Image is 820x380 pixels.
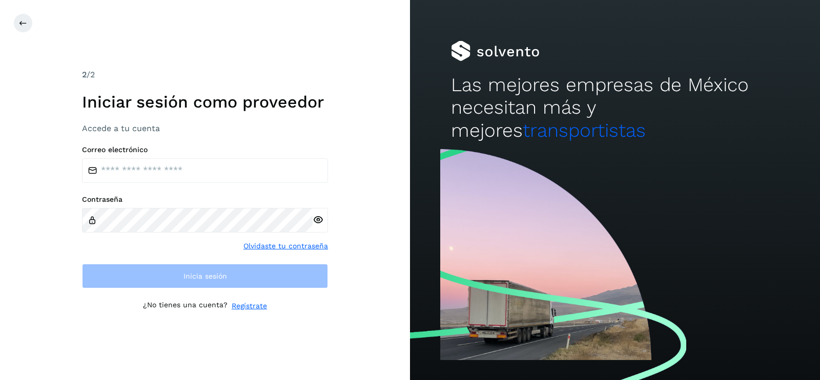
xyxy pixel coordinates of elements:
p: ¿No tienes una cuenta? [143,301,228,311]
span: transportistas [523,119,646,141]
h2: Las mejores empresas de México necesitan más y mejores [451,74,779,142]
label: Contraseña [82,195,328,204]
span: Inicia sesión [183,272,227,280]
button: Inicia sesión [82,264,328,288]
label: Correo electrónico [82,145,328,154]
a: Olvidaste tu contraseña [243,241,328,251]
h1: Iniciar sesión como proveedor [82,92,328,112]
a: Regístrate [232,301,267,311]
span: 2 [82,70,87,79]
div: /2 [82,69,328,81]
h3: Accede a tu cuenta [82,123,328,133]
